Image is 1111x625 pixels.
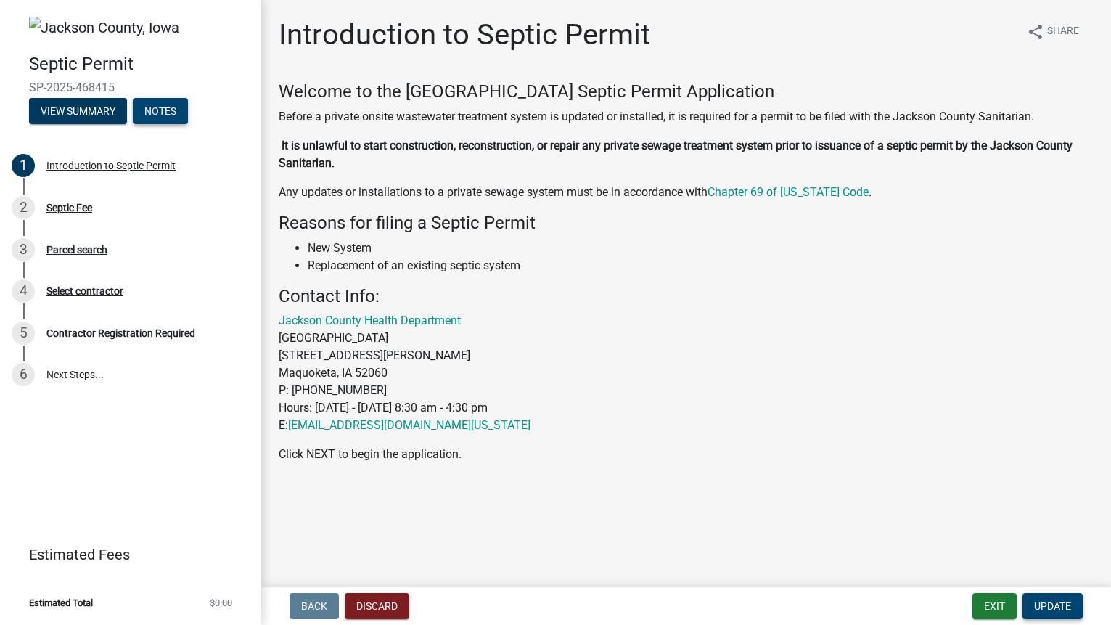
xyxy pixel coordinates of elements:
i: share [1027,23,1044,41]
div: 6 [12,363,35,386]
h4: Welcome to the [GEOGRAPHIC_DATA] Septic Permit Application [279,81,1094,102]
span: Estimated Total [29,598,93,608]
a: Estimated Fees [12,540,238,569]
h4: Septic Permit [29,54,250,75]
button: shareShare [1015,17,1091,46]
div: Parcel search [46,245,107,255]
div: 3 [12,238,35,261]
div: Septic Fee [46,203,92,213]
span: Update [1034,600,1071,612]
div: 4 [12,279,35,303]
li: New System [308,240,1094,257]
p: [GEOGRAPHIC_DATA] [STREET_ADDRESS][PERSON_NAME] Maquoketa, IA 52060 P: [PHONE_NUMBER] Hours: [DAT... [279,312,1094,434]
div: 1 [12,154,35,177]
div: 5 [12,322,35,345]
div: Contractor Registration Required [46,328,195,338]
button: Update [1022,593,1083,619]
button: View Summary [29,98,127,124]
img: Jackson County, Iowa [29,17,179,38]
div: Select contractor [46,286,123,296]
p: Click NEXT to begin the application. [279,446,1094,463]
li: Replacement of an existing septic system [308,257,1094,274]
div: 2 [12,196,35,219]
a: Chapter 69 of [US_STATE] Code [708,185,869,199]
span: Share [1047,23,1079,41]
p: Before a private onsite wastewater treatment system is updated or installed, it is required for a... [279,108,1094,126]
span: Back [301,600,327,612]
span: $0.00 [210,598,232,608]
div: Introduction to Septic Permit [46,160,176,171]
wm-modal-confirm: Notes [133,106,188,118]
h4: Contact Info: [279,286,1094,307]
a: [EMAIL_ADDRESS][DOMAIN_NAME][US_STATE] [288,418,530,432]
h1: Introduction to Septic Permit [279,17,650,52]
h4: Reasons for filing a Septic Permit [279,213,1094,234]
button: Exit [972,593,1017,619]
span: SP-2025-468415 [29,81,232,94]
button: Notes [133,98,188,124]
a: Jackson County Health Department [279,314,461,327]
button: Back [290,593,339,619]
p: Any updates or installations to a private sewage system must be in accordance with . [279,184,1094,201]
button: Discard [345,593,409,619]
wm-modal-confirm: Summary [29,106,127,118]
strong: It is unlawful to start construction, reconstruction, or repair any private sewage treatment syst... [279,139,1073,170]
